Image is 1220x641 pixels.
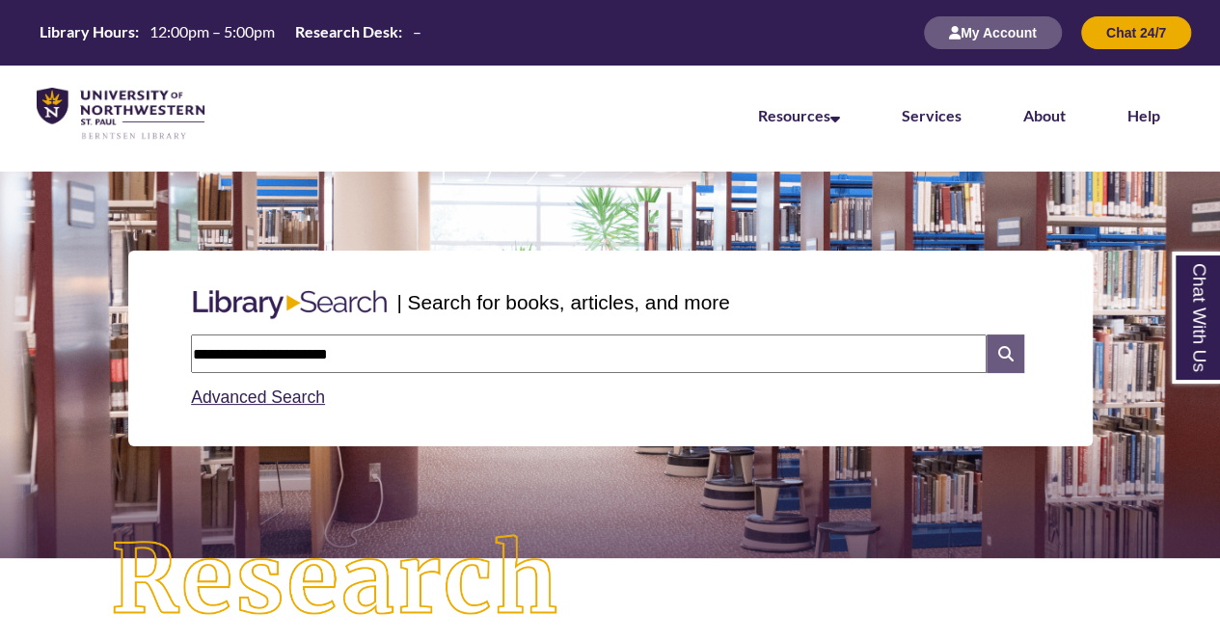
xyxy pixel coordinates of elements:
span: – [413,22,421,40]
a: Services [902,106,962,124]
a: About [1023,106,1066,124]
table: Hours Today [32,21,429,42]
a: Help [1127,106,1160,124]
button: My Account [924,16,1062,49]
img: UNWSP Library Logo [37,88,204,141]
a: Chat 24/7 [1081,24,1191,40]
th: Library Hours: [32,21,142,42]
span: 12:00pm – 5:00pm [149,22,275,40]
img: Libary Search [183,282,396,327]
i: Search [987,334,1023,373]
a: Resources [758,106,840,124]
p: | Search for books, articles, and more [396,287,729,317]
button: Chat 24/7 [1081,16,1191,49]
a: Advanced Search [191,387,325,407]
th: Research Desk: [287,21,405,42]
a: Hours Today [32,21,429,44]
a: My Account [924,24,1062,40]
